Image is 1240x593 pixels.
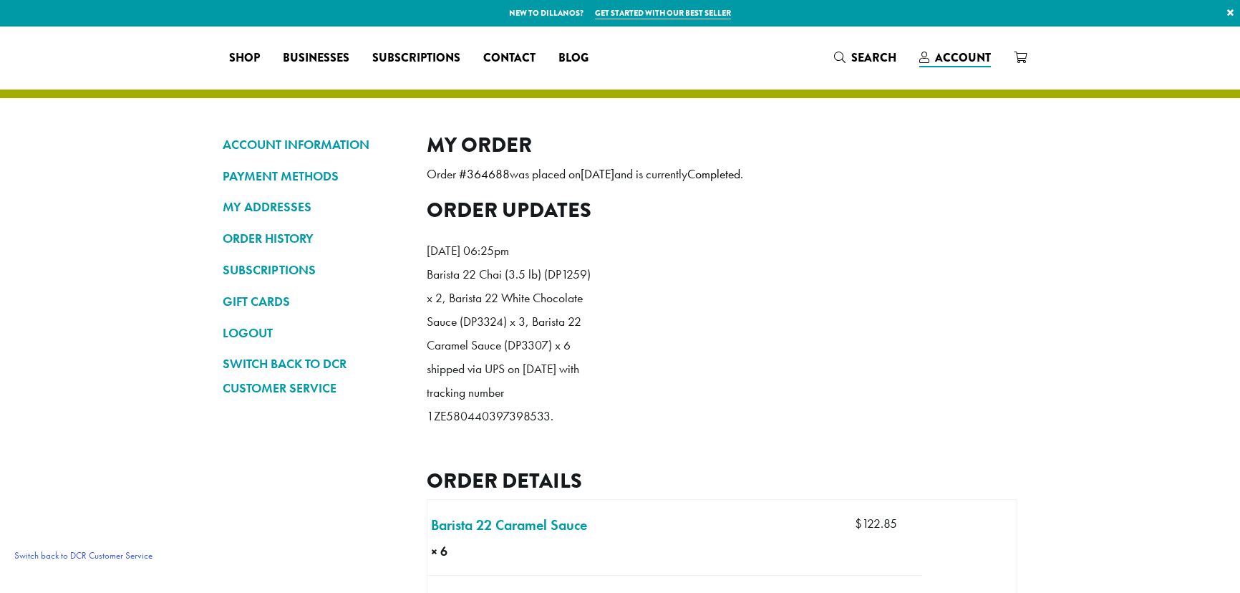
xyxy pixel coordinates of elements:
[431,542,486,561] strong: × 6
[427,198,1017,223] h2: Order updates
[855,516,897,531] bdi: 122.85
[467,166,510,182] mark: 364688
[223,258,405,282] a: SUBSCRIPTIONS
[427,468,1017,493] h2: Order details
[223,321,405,345] a: LOGOUT
[283,49,349,67] span: Businesses
[595,7,731,19] a: Get started with our best seller
[427,263,591,428] p: Barista 22 Chai (3.5 lb) (DP1259) x 2, Barista 22 White Chocolate Sauce (DP3324) x 3, Barista 22 ...
[7,544,160,567] a: Switch back to DCR Customer Service
[223,195,405,219] a: MY ADDRESSES
[483,49,536,67] span: Contact
[218,47,271,69] a: Shop
[223,352,405,400] a: Switch back to DCR Customer Service
[935,49,991,66] span: Account
[427,163,1017,186] p: Order # was placed on and is currently .
[851,49,896,66] span: Search
[558,49,588,67] span: Blog
[229,49,260,67] span: Shop
[581,166,614,182] mark: [DATE]
[427,239,591,263] p: [DATE] 06:25pm
[427,132,1017,158] h2: My Order
[687,166,740,182] mark: Completed
[431,514,587,536] a: Barista 22 Caramel Sauce
[823,46,908,69] a: Search
[855,516,862,531] span: $
[223,132,405,157] a: ACCOUNT INFORMATION
[223,164,405,188] a: PAYMENT METHODS
[223,226,405,251] a: ORDER HISTORY
[372,49,460,67] span: Subscriptions
[223,289,405,314] a: GIFT CARDS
